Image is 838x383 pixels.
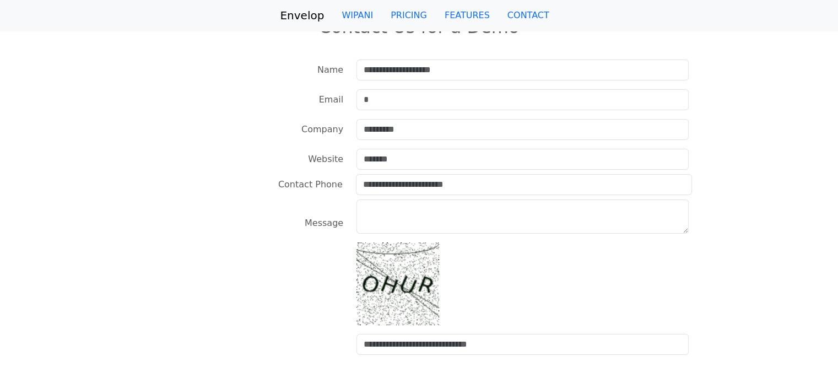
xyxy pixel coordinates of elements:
[319,89,343,110] label: Email
[499,4,558,26] a: CONTACT
[382,4,436,26] a: PRICING
[308,149,343,170] label: Website
[278,174,343,195] label: Contact Phone
[436,4,499,26] a: FEATURES
[356,242,439,325] img: captcha
[301,119,343,140] label: Company
[305,213,343,234] label: Message
[280,4,324,26] a: Envelop
[333,4,382,26] a: WIPANI
[317,60,343,80] label: Name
